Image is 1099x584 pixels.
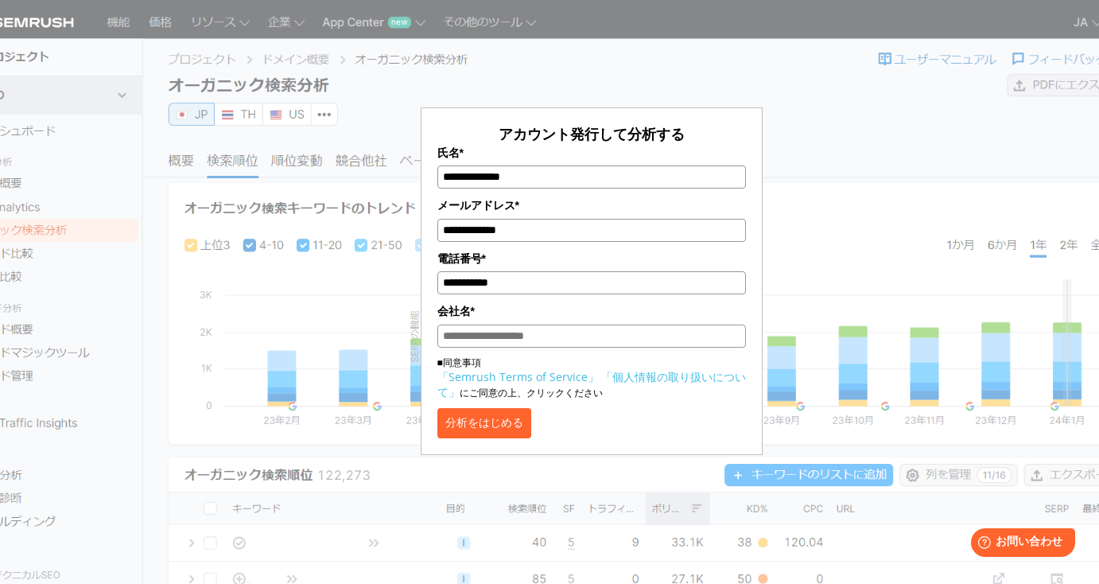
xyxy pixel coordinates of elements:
[437,369,746,399] a: 「個人情報の取り扱いについて」
[499,124,685,143] span: アカウント発行して分析する
[437,197,746,214] label: メールアドレス*
[437,369,599,384] a: 「Semrush Terms of Service」
[437,408,531,438] button: 分析をはじめる
[437,356,746,400] p: ■同意事項 にご同意の上、クリックください
[957,522,1082,566] iframe: Help widget launcher
[437,250,746,267] label: 電話番号*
